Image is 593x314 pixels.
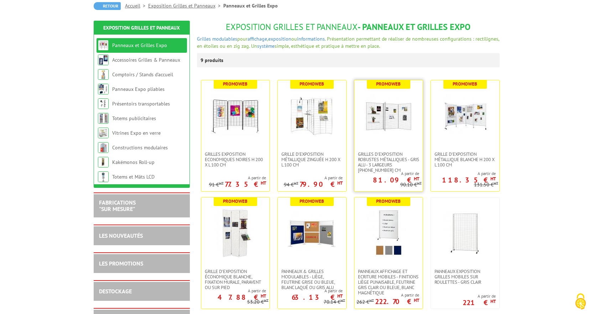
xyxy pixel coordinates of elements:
[112,130,161,136] a: Vitrines Expo en verre
[264,298,269,303] sup: HT
[375,299,419,304] p: 222.70 €
[98,171,109,182] img: Totems et Mâts LCD
[99,260,143,267] a: LES PROMOTIONS
[324,299,345,305] p: 70.14 €
[218,295,266,299] p: 47.88 €
[442,178,496,182] p: 118.35 €
[354,171,419,176] span: A partir de
[297,36,325,42] a: informations
[373,178,419,182] p: 81.09 €
[210,208,260,258] img: Grille d'exposition économique blanche, fixation murale, paravent ou sur pied
[98,113,109,124] img: Totems publicitaires
[369,298,374,303] sup: HT
[209,175,266,181] span: A partir de
[201,269,270,290] a: Grille d'exposition économique blanche, fixation murale, paravent ou sur pied
[281,151,343,168] span: Grille d'exposition métallique Zinguée H 200 x L 100 cm
[125,2,148,9] a: Accueil
[197,36,211,42] a: Grilles
[201,288,266,294] span: A partir de
[340,298,345,303] sup: HT
[284,182,298,187] p: 94 €
[98,55,109,65] img: Accessoires Grilles & Panneaux
[281,269,343,290] span: Panneaux & Grilles modulables - liège, feutrine grise ou bleue, blanc laqué ou gris alu
[197,36,499,49] span: pour , ou . Présentation permettant de réaliser de nombreuses configurations : rectilignes, en ét...
[278,151,346,168] a: Grille d'exposition métallique Zinguée H 200 x L 100 cm
[223,198,248,204] b: Promoweb
[248,36,267,42] a: affichage
[358,151,419,173] span: Grilles d'exposition robustes métalliques - gris alu - 3 largeurs [PHONE_NUMBER] cm
[99,288,132,295] a: DESTOCKAGE
[300,198,324,204] b: Promoweb
[364,91,413,141] img: Grilles d'exposition robustes métalliques - gris alu - 3 largeurs 70-100-120 cm
[201,53,227,67] p: 9 produits
[474,182,498,187] p: 131.50 €
[261,180,266,186] sup: HT
[284,175,343,181] span: A partir de
[112,71,173,78] a: Comptoirs / Stands d'accueil
[414,176,419,182] sup: HT
[440,91,490,141] img: Grille d'exposition métallique blanche H 200 x L 100 cm
[431,151,499,168] a: Grille d'exposition métallique blanche H 200 x L 100 cm
[261,293,266,299] sup: HT
[490,298,496,304] sup: HT
[278,269,346,290] a: Panneaux & Grilles modulables - liège, feutrine grise ou bleue, blanc laqué ou gris alu
[400,182,422,187] p: 90.10 €
[219,181,224,186] sup: HT
[357,292,419,298] span: A partir de
[205,151,266,168] span: Grilles Exposition Economiques Noires H 200 x L 100 cm
[417,181,422,186] sup: HT
[494,181,498,186] sup: HT
[99,199,136,212] a: FABRICATIONS"Sur Mesure"
[112,101,170,107] a: Présentoirs transportables
[292,295,343,299] p: 63.13 €
[300,182,343,186] p: 79.90 €
[112,115,156,122] a: Totems publicitaires
[572,293,589,310] img: Cookies (fenêtre modale)
[268,36,291,42] a: exposition
[364,208,413,258] img: Panneaux Affichage et Ecriture Mobiles - finitions liège punaisable, feutrine gris clair ou bleue...
[257,43,275,49] a: système
[414,297,419,303] sup: HT
[205,269,266,290] span: Grille d'exposition économique blanche, fixation murale, paravent ou sur pied
[435,151,496,168] span: Grille d'exposition métallique blanche H 200 x L 100 cm
[98,69,109,80] img: Comptoirs / Stands d'accueil
[212,36,237,42] a: modulables
[440,208,490,258] img: Panneaux Exposition Grilles mobiles sur roulettes - gris clair
[463,300,496,305] p: 221 €
[209,182,224,187] p: 91 €
[98,40,109,51] img: Panneaux et Grilles Expo
[431,269,499,285] a: Panneaux Exposition Grilles mobiles sur roulettes - gris clair
[99,232,143,239] a: LES NOUVEAUTÉS
[98,128,109,138] img: Vitrines Expo en verre
[376,198,401,204] b: Promoweb
[94,2,121,10] a: Retour
[337,180,343,186] sup: HT
[453,81,477,87] b: Promoweb
[431,171,496,176] span: A partir de
[358,269,419,295] span: Panneaux Affichage et Ecriture Mobiles - finitions liège punaisable, feutrine gris clair ou bleue...
[490,176,496,182] sup: HT
[376,81,401,87] b: Promoweb
[112,42,167,48] a: Panneaux et Grilles Expo
[247,299,269,305] p: 53.20 €
[112,86,165,92] a: Panneaux Expo pliables
[357,299,374,305] p: 262 €
[225,182,266,186] p: 77.35 €
[463,293,496,299] span: A partir de
[287,91,337,141] img: Grille d'exposition métallique Zinguée H 200 x L 100 cm
[223,2,278,9] li: Panneaux et Grilles Expo
[435,269,496,285] span: Panneaux Exposition Grilles mobiles sur roulettes - gris clair
[112,57,180,63] a: Accessoires Grilles & Panneaux
[300,81,324,87] b: Promoweb
[354,151,423,173] a: Grilles d'exposition robustes métalliques - gris alu - 3 largeurs [PHONE_NUMBER] cm
[210,91,260,141] img: Grilles Exposition Economiques Noires H 200 x L 100 cm
[197,22,500,32] h1: - Panneaux et Grilles Expo
[148,2,223,9] a: Exposition Grilles et Panneaux
[103,25,180,31] a: Exposition Grilles et Panneaux
[201,151,270,168] a: Grilles Exposition Economiques Noires H 200 x L 100 cm
[278,288,343,294] span: A partir de
[112,144,168,151] a: Constructions modulaires
[287,208,337,258] img: Panneaux & Grilles modulables - liège, feutrine grise ou bleue, blanc laqué ou gris alu
[223,81,248,87] b: Promoweb
[98,84,109,94] img: Panneaux Expo pliables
